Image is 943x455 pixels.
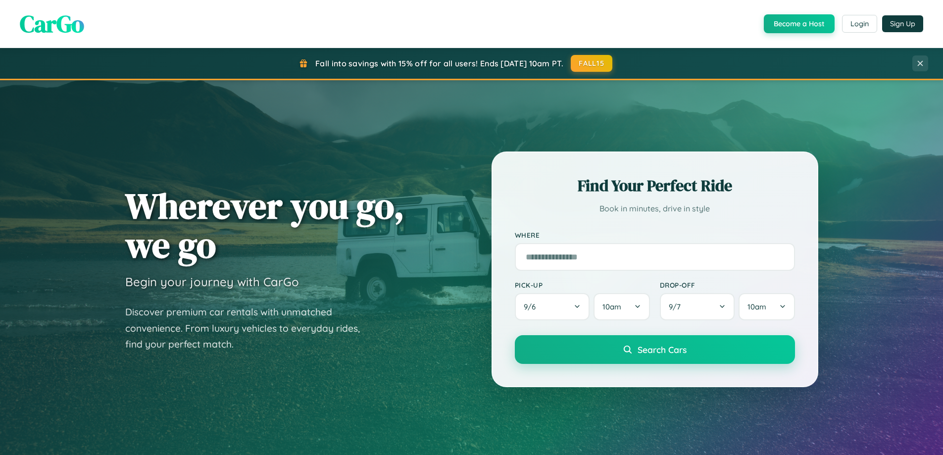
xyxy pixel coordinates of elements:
[125,304,373,353] p: Discover premium car rentals with unmatched convenience. From luxury vehicles to everyday rides, ...
[739,293,794,320] button: 10am
[524,302,541,311] span: 9 / 6
[20,7,84,40] span: CarGo
[638,344,687,355] span: Search Cars
[660,293,735,320] button: 9/7
[515,281,650,289] label: Pick-up
[515,202,795,216] p: Book in minutes, drive in style
[315,58,563,68] span: Fall into savings with 15% off for all users! Ends [DATE] 10am PT.
[125,274,299,289] h3: Begin your journey with CarGo
[842,15,877,33] button: Login
[747,302,766,311] span: 10am
[602,302,621,311] span: 10am
[515,231,795,239] label: Where
[571,55,612,72] button: FALL15
[882,15,923,32] button: Sign Up
[594,293,649,320] button: 10am
[669,302,686,311] span: 9 / 7
[515,335,795,364] button: Search Cars
[764,14,835,33] button: Become a Host
[125,186,404,264] h1: Wherever you go, we go
[515,293,590,320] button: 9/6
[660,281,795,289] label: Drop-off
[515,175,795,197] h2: Find Your Perfect Ride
